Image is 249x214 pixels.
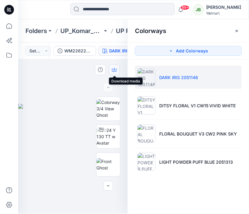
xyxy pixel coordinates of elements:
[64,48,92,54] div: WM22622A POINTELLE TANK + WM12605K POINTELLE SHORT -w- PICOT_COLORWAY
[159,159,233,165] p: LIGHT POWDER PUFF BLUE 2051313
[137,68,156,86] img: DARK IRIS 2051146
[96,158,120,171] img: Front Ghost
[137,153,156,171] img: LIGHT POWDER PUFF BLUE 2051313
[159,74,198,81] p: DARK IRIS 2051146
[25,27,47,35] a: Folders
[96,127,120,146] img: 2024 Y 130 TT w Avatar
[135,27,166,35] h2: Colorways
[137,125,156,143] img: FLORAL BOUQUET V3 CW2 PINK SKY
[60,27,103,35] a: UP_Komar_D29 [DEMOGRAPHIC_DATA] Sleep
[96,99,120,118] img: Colorway 3/4 View Ghost
[137,96,156,115] img: DITSY FLORAL V1 CW15 VIVID WHITE
[116,27,158,35] a: UP FYE 2027 S2 - [PERSON_NAME] D29 [DEMOGRAPHIC_DATA] Sleepwear
[159,102,236,109] p: DITSY FLORAL V1 CW15 VIVID WHITE
[99,46,141,56] button: DARK IRIS 2051146
[206,4,241,11] div: [PERSON_NAME]
[193,4,204,15] div: JB
[54,46,96,56] button: WM22622A POINTELLE TANK + WM12605K POINTELLE SHORT -w- PICOT_COLORWAY
[159,131,237,137] p: FLORAL BOUQUET V3 CW2 PINK SKY
[206,11,241,15] div: Walmart
[109,48,137,54] div: DARK IRIS 2051146
[180,5,190,10] span: 99+
[135,46,242,56] button: Add Colorways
